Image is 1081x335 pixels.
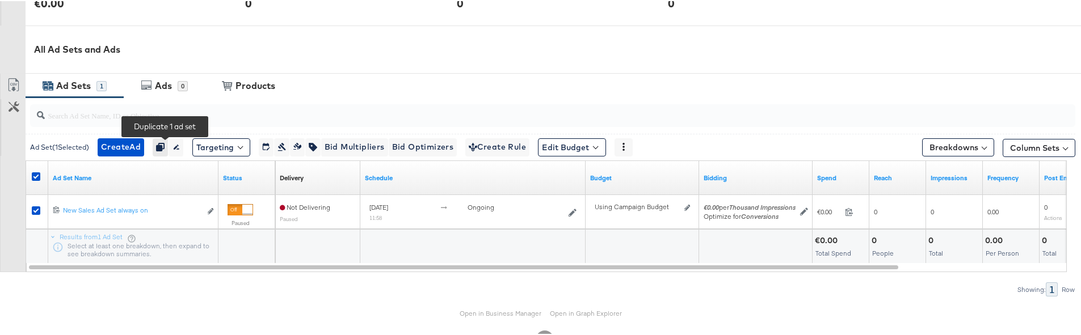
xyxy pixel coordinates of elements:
sub: Paused [280,214,298,221]
span: Total [1042,248,1057,256]
label: Paused [228,218,253,226]
a: Your Ad Set name. [53,172,214,181]
span: [DATE] [369,202,388,210]
span: Create Ad [101,139,141,153]
span: ongoing [468,202,494,210]
div: Ad Sets [56,78,91,91]
a: The number of people your ad was served to. [874,172,922,181]
a: The number of times your ad was served. On mobile apps an ad is counted as served the first time ... [931,172,978,181]
div: 0 [872,234,880,245]
div: Products [235,78,275,91]
div: Delivery [280,172,304,181]
a: Shows when your Ad Set is scheduled to deliver. [365,172,581,181]
div: 1 [96,80,107,90]
a: New Sales Ad Set always on [63,205,201,217]
em: €0.00 [704,202,719,210]
sub: Actions [1044,213,1062,220]
div: 0 [928,234,937,245]
span: People [872,248,894,256]
a: Shows the current budget of Ad Set. [590,172,695,181]
div: Row [1061,285,1075,292]
button: Bid Optimizers [388,137,457,155]
span: Total Spend [815,248,851,256]
span: Total [929,248,943,256]
a: Reflects the ability of your Ad Set to achieve delivery based on ad states, schedule and budget. [280,172,304,181]
div: 0 [1042,234,1050,245]
div: €0.00 [815,234,841,245]
span: per [704,202,796,210]
em: Conversions [741,211,779,219]
span: €0.00 [817,206,840,215]
button: Create Rule [465,137,529,155]
button: Breakdowns [922,137,994,155]
div: Showing: [1017,285,1046,292]
span: 0 [931,206,934,215]
input: Search Ad Set Name, ID or Objective [45,99,979,121]
div: 1 [1046,281,1058,295]
button: Bid Multipliers [321,137,388,155]
button: CreateAd [98,137,144,155]
button: Targeting [192,137,250,155]
a: Open in Business Manager [460,308,541,316]
span: Bid Optimizers [392,139,454,153]
div: Optimize for [704,211,796,220]
button: Column Sets [1003,138,1075,156]
em: Thousand Impressions [729,202,796,210]
div: 0.00 [985,234,1006,245]
span: 0 [874,206,877,215]
a: The total amount spent to date. [817,172,865,181]
button: Edit Budget [538,137,606,155]
sub: 11:58 [369,213,382,220]
div: 0 [178,80,188,90]
a: Open in Graph Explorer [550,308,622,316]
span: 0.00 [987,206,999,215]
div: Ads [155,78,172,91]
span: 0 [1044,202,1048,210]
span: Create Rule [469,139,526,153]
span: Not Delivering [280,202,330,210]
div: Using Campaign Budget [595,201,682,210]
span: Per Person [986,248,1019,256]
div: Ad Set ( 1 Selected) [30,141,89,151]
span: Bid Multipliers [325,139,385,153]
a: Shows your bid and optimisation settings for this Ad Set. [704,172,808,181]
a: The average number of times your ad was served to each person. [987,172,1035,181]
a: Shows the current state of your Ad Set. [223,172,271,181]
div: New Sales Ad Set always on [63,205,201,214]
